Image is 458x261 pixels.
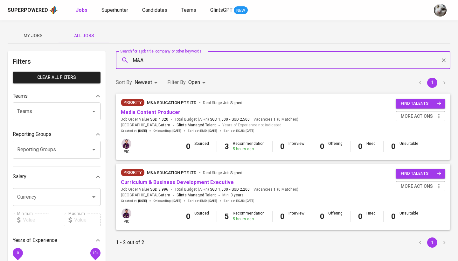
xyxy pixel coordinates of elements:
span: Earliest ECJD : [224,129,254,133]
span: M&A Education Pte Ltd [147,100,197,105]
button: more actions [396,181,445,192]
button: page 1 [427,78,437,88]
span: 1 [273,117,276,122]
button: find talents [396,99,445,109]
span: more actions [401,182,433,190]
span: Job Order Value [121,117,168,122]
span: - [229,187,230,192]
div: Recommendation [233,211,265,222]
a: Teams [181,6,198,14]
div: Unsuitable [399,141,418,152]
img: erwin@glints.com [121,139,131,149]
div: Years of Experience [13,234,101,247]
span: Candidates [142,7,167,13]
span: SGD 3,996 [150,187,168,192]
span: [DATE] [246,199,254,203]
span: Job Order Value [121,187,168,192]
span: [DATE] [208,199,217,203]
b: 0 [358,142,363,151]
a: Jobs [76,6,89,14]
span: Superhunter [101,7,128,13]
span: find talents [401,170,441,177]
input: Value [23,214,49,226]
div: Sourced [194,141,209,152]
span: [DATE] [208,129,217,133]
span: Job Signed [223,171,242,175]
div: Newest [135,77,160,88]
b: 5 [225,212,229,221]
button: page 1 [427,237,437,248]
div: Teams [13,90,101,102]
span: Created at : [121,129,147,133]
a: Candidates [142,6,169,14]
span: Job Signed [223,101,242,105]
div: Sourced [194,211,209,222]
span: Onboarding : [153,129,181,133]
span: All Jobs [62,32,106,40]
h6: Filters [13,56,101,67]
span: Batam [158,122,170,129]
span: Vacancies ( 0 Matches ) [253,187,298,192]
span: Total Budget (All-In) [175,187,250,192]
span: SGD 1,500 [210,117,228,122]
a: Curriculum & Business Development Executive [121,179,234,185]
span: Batam [158,192,170,199]
div: Interview [288,141,304,152]
p: Sort By [116,79,132,86]
span: Teams [181,7,196,13]
div: Unsuitable [399,211,418,222]
span: Priority [121,99,144,106]
span: Earliest EMD : [188,129,217,133]
span: Earliest EMD : [188,199,217,203]
span: [GEOGRAPHIC_DATA] , [121,122,170,129]
span: find talents [401,100,441,107]
span: Clear All filters [18,74,95,81]
span: Open [188,79,200,85]
div: Interview [288,211,304,222]
span: Priority [121,169,144,176]
span: Vacancies ( 0 Matches ) [253,117,298,122]
span: [DATE] [246,129,254,133]
span: Total Budget (All-In) [175,117,250,122]
div: New Job received from Demand Team [121,169,144,176]
b: 0 [280,212,285,221]
div: Open [188,77,208,88]
p: 1 - 2 out of 2 [116,239,144,246]
b: 0 [391,142,396,151]
p: Reporting Groups [13,130,52,138]
p: Newest [135,79,152,86]
span: SGD 1,500 [210,187,228,192]
div: Hired [366,211,376,222]
div: - [194,216,209,222]
div: - [366,216,376,222]
span: M&A Education Pte Ltd [147,170,197,175]
nav: pagination navigation [414,78,450,88]
div: - [399,146,418,152]
span: Onboarding : [153,199,181,203]
span: [DATE] [172,129,181,133]
span: Min. [222,193,244,197]
nav: pagination navigation [414,237,450,248]
img: tharisa.rizky@glints.com [434,4,447,17]
b: 0 [280,142,285,151]
span: Earliest ECJD : [224,199,254,203]
div: pic [121,208,132,224]
div: - [399,216,418,222]
span: [DATE] [138,129,147,133]
div: Reporting Groups [13,128,101,141]
span: 10+ [92,250,99,255]
div: Offering [328,141,343,152]
button: more actions [396,111,445,122]
p: Filter By [167,79,186,86]
b: 0 [320,212,324,221]
span: SGD 4,320 [150,117,168,122]
span: My Jobs [11,32,55,40]
button: Open [89,193,98,201]
span: 3 years [231,193,244,197]
span: Deal Stage : [203,171,242,175]
span: 0 [17,250,19,255]
span: GlintsGPT [210,7,232,13]
span: [GEOGRAPHIC_DATA] , [121,192,170,199]
div: Offering [328,211,343,222]
span: Glints Managed Talent [177,193,216,197]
